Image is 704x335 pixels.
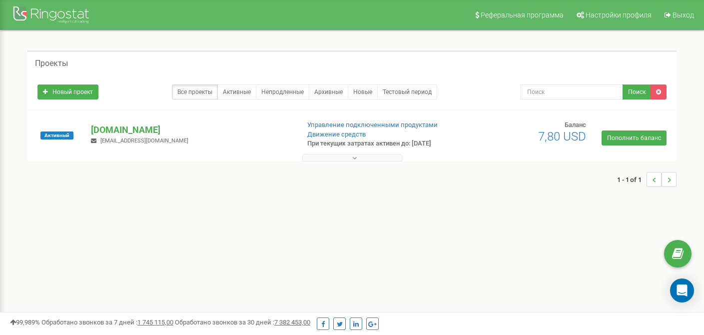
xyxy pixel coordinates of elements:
a: Новые [348,84,378,99]
span: Баланс [565,121,586,128]
p: При текущих затратах активен до: [DATE] [307,139,453,148]
span: Активный [40,131,73,139]
nav: ... [617,162,677,197]
a: Активные [217,84,256,99]
span: [EMAIL_ADDRESS][DOMAIN_NAME] [100,137,188,144]
a: Тестовый период [377,84,437,99]
span: 99,989% [10,318,40,326]
span: Обработано звонков за 30 дней : [175,318,310,326]
u: 7 382 453,00 [274,318,310,326]
p: [DOMAIN_NAME] [91,123,291,136]
a: Непродленные [256,84,309,99]
button: Поиск [623,84,651,99]
span: Настройки профиля [586,11,652,19]
a: Управление подключенными продуктами [307,121,438,128]
span: Обработано звонков за 7 дней : [41,318,173,326]
u: 1 745 115,00 [137,318,173,326]
a: Архивные [309,84,348,99]
a: Новый проект [37,84,98,99]
span: Реферальная программа [481,11,564,19]
a: Все проекты [172,84,218,99]
h5: Проекты [35,59,68,68]
a: Пополнить баланс [602,130,667,145]
span: 1 - 1 of 1 [617,172,647,187]
input: Поиск [521,84,623,99]
div: Open Intercom Messenger [670,278,694,302]
a: Движение средств [307,130,366,138]
span: Выход [673,11,694,19]
span: 7,80 USD [538,129,586,143]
